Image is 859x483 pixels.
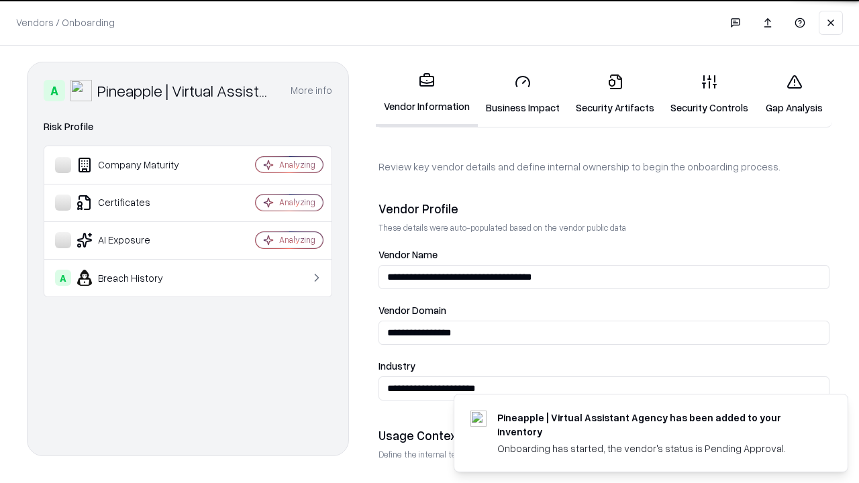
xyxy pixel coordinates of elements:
[55,157,215,173] div: Company Maturity
[378,222,829,233] p: These details were auto-populated based on the vendor public data
[378,250,829,260] label: Vendor Name
[55,232,215,248] div: AI Exposure
[568,63,662,125] a: Security Artifacts
[279,234,315,246] div: Analyzing
[16,15,115,30] p: Vendors / Onboarding
[55,270,215,286] div: Breach History
[378,305,829,315] label: Vendor Domain
[378,160,829,174] p: Review key vendor details and define internal ownership to begin the onboarding process.
[378,201,829,217] div: Vendor Profile
[378,427,829,443] div: Usage Context
[44,80,65,101] div: A
[470,411,487,427] img: trypineapple.com
[97,80,274,101] div: Pineapple | Virtual Assistant Agency
[378,449,829,460] p: Define the internal team and reason for using this vendor. This helps assess business relevance a...
[55,195,215,211] div: Certificates
[497,441,815,455] div: Onboarding has started, the vendor's status is Pending Approval.
[55,270,71,286] div: A
[70,80,92,101] img: Pineapple | Virtual Assistant Agency
[478,63,568,125] a: Business Impact
[662,63,756,125] a: Security Controls
[378,361,829,371] label: Industry
[291,78,332,103] button: More info
[279,159,315,170] div: Analyzing
[756,63,832,125] a: Gap Analysis
[497,411,815,439] div: Pineapple | Virtual Assistant Agency has been added to your inventory
[376,62,478,127] a: Vendor Information
[279,197,315,208] div: Analyzing
[44,119,332,135] div: Risk Profile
